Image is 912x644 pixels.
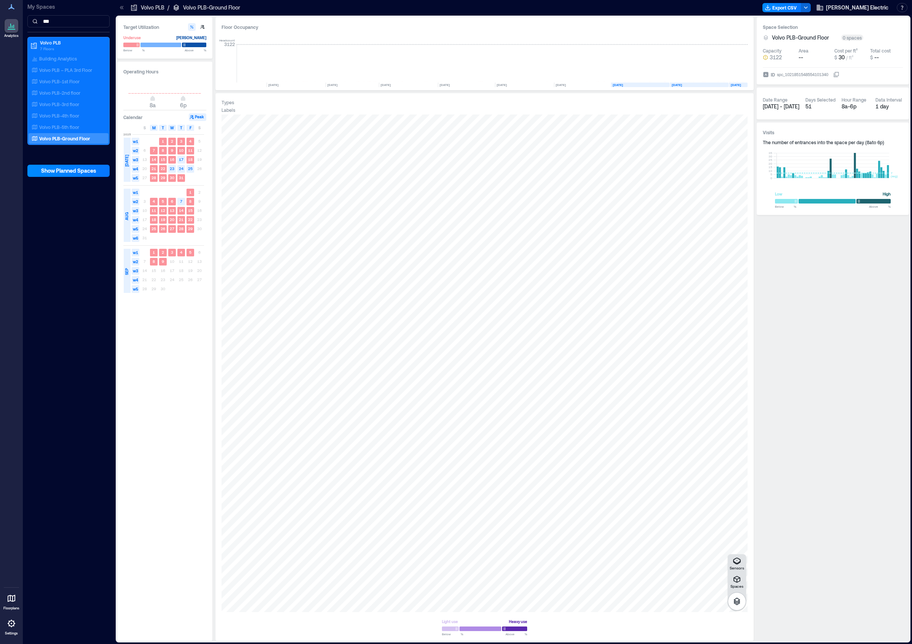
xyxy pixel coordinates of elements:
[772,34,838,41] button: Volvo PLB-Ground Floor
[161,217,165,222] text: 19
[170,175,174,180] text: 30
[805,103,835,110] div: 51
[132,225,139,233] span: w5
[763,48,781,54] div: Capacity
[123,113,143,121] h3: Calendar
[40,46,104,52] p: 7 Floors
[222,107,235,113] div: Labels
[132,189,139,196] span: w1
[124,212,130,220] span: AUG
[222,23,748,31] div: Floor Occupancy
[27,165,110,177] button: Show Planned Spaces
[771,71,775,78] span: ID
[151,175,156,180] text: 28
[151,157,156,162] text: 14
[5,631,18,636] p: Settings
[763,54,796,61] button: 3122
[775,204,796,209] span: Below %
[39,90,80,96] p: Volvo PLB-2nd floor
[39,124,79,130] p: Volvo PLB-5th floor
[381,83,391,87] text: [DATE]
[841,35,863,41] div: 0 spaces
[161,157,165,162] text: 15
[842,97,866,103] div: Hour Range
[188,166,193,171] text: 25
[730,584,743,588] p: Spaces
[869,204,891,209] span: Above %
[188,226,193,231] text: 29
[189,190,191,194] text: 1
[132,216,139,224] span: w4
[842,103,869,110] div: 8a - 6p
[874,54,879,60] span: --
[176,34,206,41] div: [PERSON_NAME]
[153,148,155,153] text: 7
[132,285,139,293] span: w5
[39,56,77,62] p: Building Analytics
[152,125,156,131] span: M
[839,54,845,60] span: 30
[222,99,234,105] div: Types
[870,55,873,60] span: $
[442,618,458,625] div: Light use
[124,268,130,275] span: SEP
[39,135,90,142] p: Volvo PLB-Ground Floor
[728,572,746,591] button: Spaces
[132,156,139,164] span: w3
[883,190,891,198] div: High
[162,250,164,254] text: 2
[770,172,772,176] tspan: 5
[161,226,165,231] text: 26
[162,259,164,264] text: 9
[132,198,139,205] span: w2
[440,83,450,87] text: [DATE]
[151,208,156,213] text: 11
[180,102,187,108] span: 6p
[180,139,182,143] text: 3
[805,97,835,103] div: Days Selected
[162,125,164,131] span: T
[189,199,191,204] text: 8
[39,78,80,84] p: Volvo PLB-1st Floor
[179,157,183,162] text: 17
[769,154,772,158] tspan: 30
[846,55,853,60] span: / ft²
[775,190,782,198] div: Low
[180,250,182,254] text: 4
[143,125,146,131] span: S
[179,217,183,222] text: 21
[132,258,139,266] span: w2
[4,33,19,38] p: Analytics
[1,589,22,613] a: Floorplans
[141,4,164,11] p: Volvo PLB
[185,48,206,52] span: Above %
[497,83,507,87] text: [DATE]
[763,103,799,110] span: [DATE] - [DATE]
[123,132,131,137] span: 2025
[161,208,165,213] text: 12
[763,129,903,136] h3: Visits
[179,166,183,171] text: 24
[132,165,139,173] span: w4
[39,101,79,107] p: Volvo PLB-3rd floor
[153,199,155,204] text: 4
[188,208,193,213] text: 15
[123,23,206,31] h3: Target Utilization
[170,217,174,222] text: 20
[171,250,173,254] text: 3
[123,68,206,75] h3: Operating Hours
[769,158,772,162] tspan: 25
[826,4,888,11] span: [PERSON_NAME] Electric
[2,614,21,638] a: Settings
[180,125,182,131] span: T
[179,208,183,213] text: 14
[161,175,165,180] text: 29
[505,632,527,636] span: Above %
[27,3,110,11] p: My Spaces
[162,199,164,204] text: 5
[188,217,193,222] text: 22
[189,250,191,254] text: 5
[327,83,338,87] text: [DATE]
[814,2,891,14] button: [PERSON_NAME] Electric
[170,157,174,162] text: 16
